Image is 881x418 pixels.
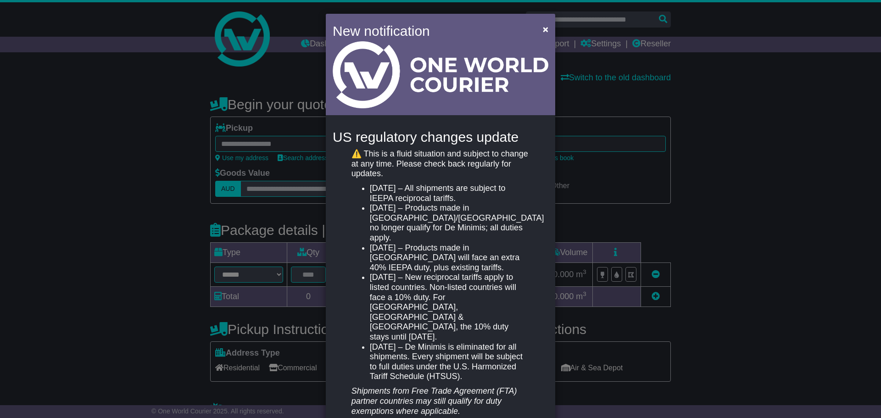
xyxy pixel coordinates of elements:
[370,184,530,203] li: [DATE] – All shipments are subject to IEEPA reciprocal tariffs.
[543,24,548,34] span: ×
[370,273,530,342] li: [DATE] – New reciprocal tariffs apply to listed countries. Non-listed countries will face a 10% d...
[333,41,548,108] img: Light
[370,243,530,273] li: [DATE] – Products made in [GEOGRAPHIC_DATA] will face an extra 40% IEEPA duty, plus existing tari...
[370,203,530,243] li: [DATE] – Products made in [GEOGRAPHIC_DATA]/[GEOGRAPHIC_DATA] no longer qualify for De Minimis; a...
[351,386,517,415] em: Shipments from Free Trade Agreement (FTA) partner countries may still qualify for duty exemptions...
[333,129,548,145] h4: US regulatory changes update
[538,20,553,39] button: Close
[351,149,530,179] p: ⚠️ This is a fluid situation and subject to change at any time. Please check back regularly for u...
[333,21,530,41] h4: New notification
[370,342,530,382] li: [DATE] – De Minimis is eliminated for all shipments. Every shipment will be subject to full dutie...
